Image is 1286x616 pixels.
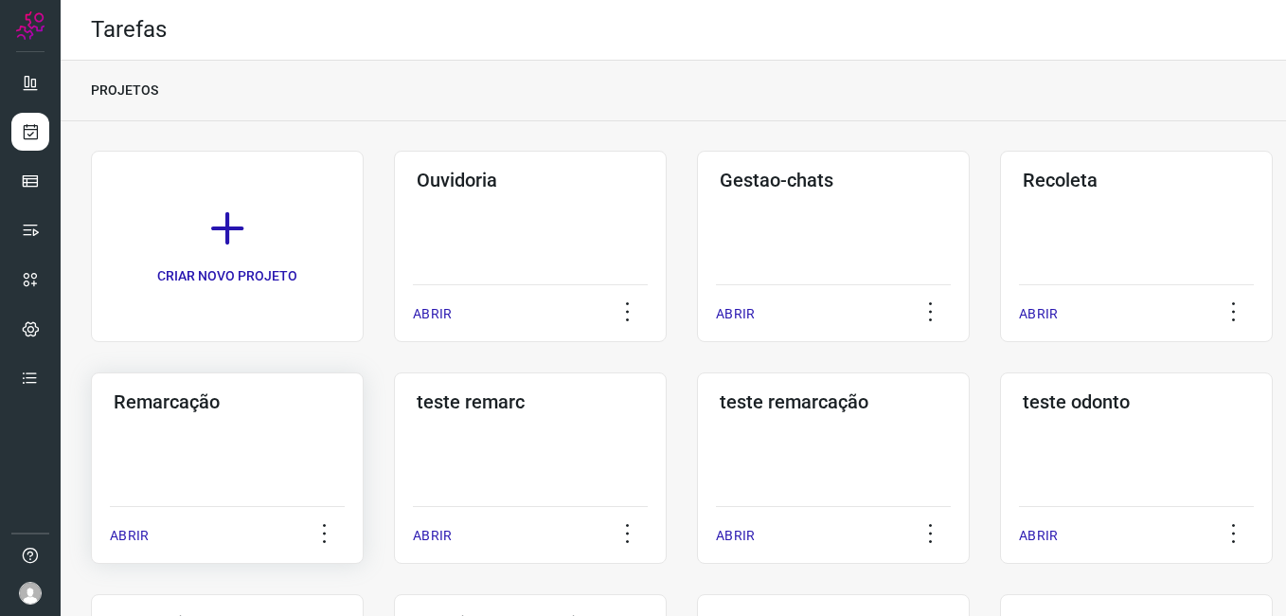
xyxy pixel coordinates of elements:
[1023,169,1250,191] h3: Recoleta
[720,390,947,413] h3: teste remarcação
[1019,304,1058,324] p: ABRIR
[157,266,297,286] p: CRIAR NOVO PROJETO
[716,304,755,324] p: ABRIR
[91,16,167,44] h2: Tarefas
[19,582,42,605] img: avatar-user-boy.jpg
[91,81,158,100] p: PROJETOS
[413,526,452,546] p: ABRIR
[417,169,644,191] h3: Ouvidoria
[16,11,45,40] img: Logo
[716,526,755,546] p: ABRIR
[110,526,149,546] p: ABRIR
[720,169,947,191] h3: Gestao-chats
[413,304,452,324] p: ABRIR
[417,390,644,413] h3: teste remarc
[114,390,341,413] h3: Remarcação
[1023,390,1250,413] h3: teste odonto
[1019,526,1058,546] p: ABRIR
